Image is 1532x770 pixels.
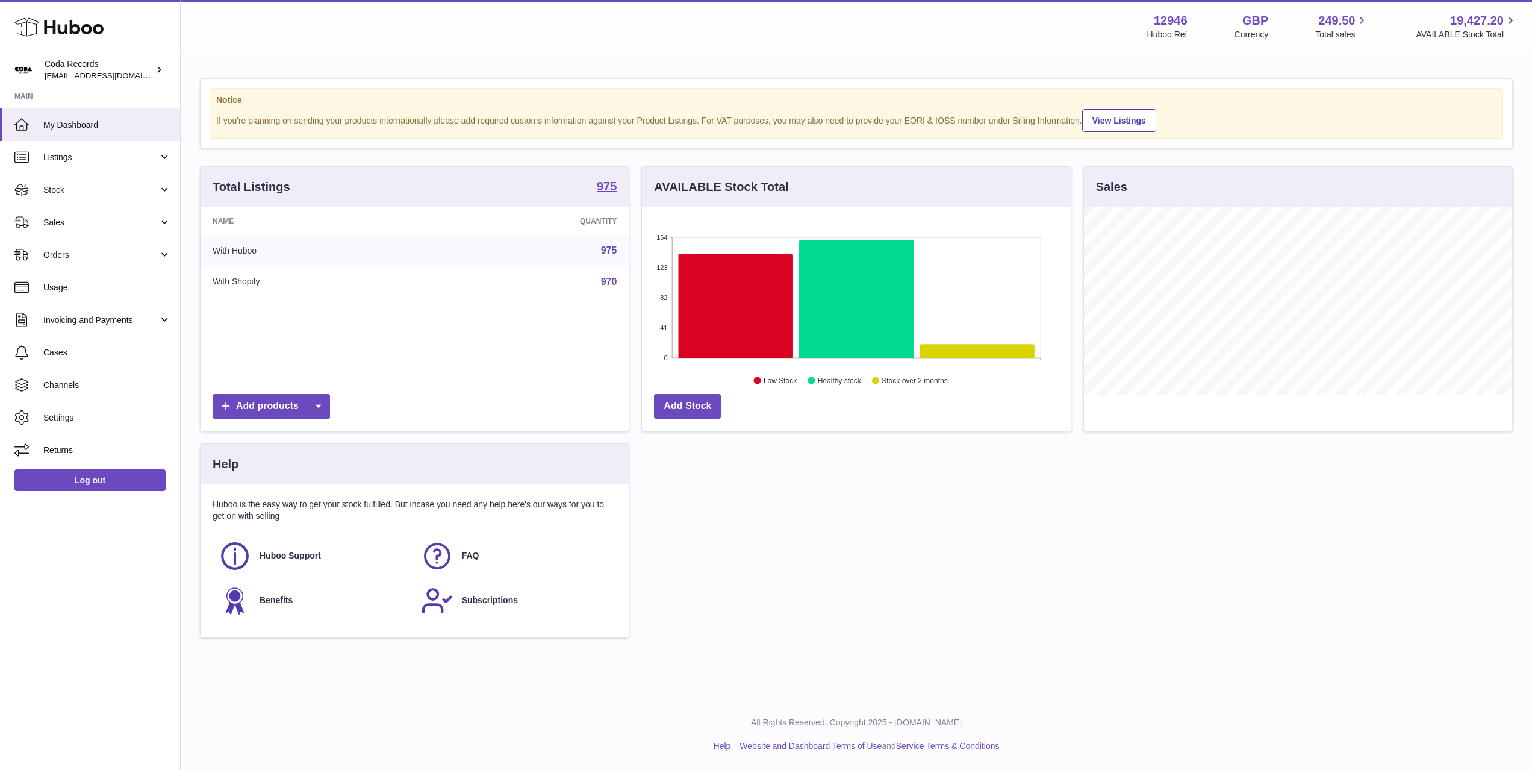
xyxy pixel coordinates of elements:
h3: AVAILABLE Stock Total [654,179,788,195]
p: All Rights Reserved. Copyright 2025 - [DOMAIN_NAME] [190,717,1522,728]
strong: Notice [216,95,1496,106]
img: haz@pcatmedia.com [14,61,33,79]
strong: 975 [597,180,617,192]
text: Low Stock [764,377,797,385]
text: 164 [656,234,667,241]
text: 41 [661,324,668,331]
h3: Sales [1096,179,1127,195]
a: View Listings [1082,109,1156,132]
span: Usage [43,282,171,293]
li: and [735,740,999,752]
a: 19,427.20 AVAILABLE Stock Total [1416,13,1518,40]
span: [EMAIL_ADDRESS][DOMAIN_NAME] [45,70,177,80]
span: Invoicing and Payments [43,315,158,326]
span: Benefits [260,595,293,606]
span: Listings [43,152,158,163]
strong: GBP [1242,13,1268,29]
span: Huboo Support [260,550,321,562]
th: Quantity [432,207,629,235]
a: 975 [601,245,617,255]
div: Huboo Ref [1147,29,1188,40]
span: Sales [43,217,158,228]
a: Subscriptions [421,584,611,617]
text: Stock over 2 months [882,377,948,385]
span: Cases [43,347,171,358]
span: Stock [43,184,158,196]
a: Add products [213,394,330,419]
a: Add Stock [654,394,721,419]
a: Service Terms & Conditions [896,741,1000,751]
a: Website and Dashboard Terms of Use [740,741,882,751]
th: Name [201,207,432,235]
div: If you're planning on sending your products internationally please add required customs informati... [216,107,1496,132]
a: 975 [597,180,617,195]
a: Huboo Support [219,540,409,572]
text: 0 [664,354,668,362]
a: Log out [14,469,166,491]
strong: 12946 [1154,13,1188,29]
h3: Help [213,456,238,472]
a: 249.50 Total sales [1315,13,1369,40]
span: My Dashboard [43,119,171,131]
div: Currency [1235,29,1269,40]
text: 82 [661,294,668,301]
span: Channels [43,380,171,391]
span: Subscriptions [462,595,518,606]
a: Help [714,741,731,751]
span: 249.50 [1318,13,1355,29]
a: Benefits [219,584,409,617]
span: Returns [43,445,171,456]
p: Huboo is the easy way to get your stock fulfilled. But incase you need any help here's our ways f... [213,499,617,522]
span: 19,427.20 [1450,13,1504,29]
text: 123 [656,264,667,271]
a: FAQ [421,540,611,572]
span: Settings [43,412,171,424]
div: Coda Records [45,58,153,81]
span: Orders [43,249,158,261]
h3: Total Listings [213,179,290,195]
span: Total sales [1315,29,1369,40]
a: 970 [601,277,617,287]
td: With Huboo [201,235,432,266]
text: Healthy stock [818,377,862,385]
span: FAQ [462,550,479,562]
td: With Shopify [201,266,432,298]
span: AVAILABLE Stock Total [1416,29,1518,40]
